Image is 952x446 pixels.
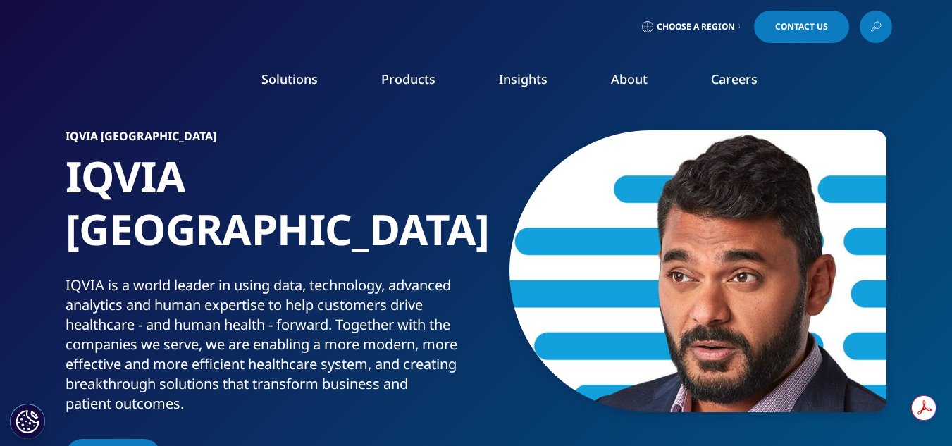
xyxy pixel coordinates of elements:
[611,70,648,87] a: About
[509,130,886,412] img: 22_rbuportraitoption.jpg
[66,150,471,275] h1: IQVIA [GEOGRAPHIC_DATA]
[261,70,318,87] a: Solutions
[711,70,758,87] a: Careers
[499,70,548,87] a: Insights
[10,404,45,439] button: Cookies Settings
[754,11,849,43] a: Contact Us
[657,21,735,32] span: Choose a Region
[66,130,471,150] h6: IQVIA [GEOGRAPHIC_DATA]
[381,70,435,87] a: Products
[179,49,892,116] nav: Primary
[66,275,471,414] div: IQVIA is a world leader in using data, technology, advanced analytics and human expertise to help...
[775,23,828,31] span: Contact Us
